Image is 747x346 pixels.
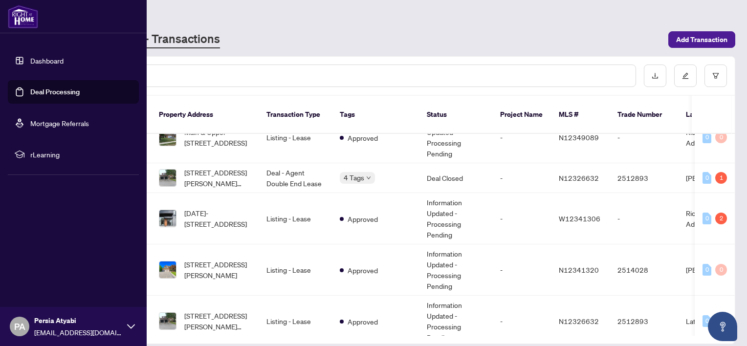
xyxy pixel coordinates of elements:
[34,315,122,326] span: Persia Atyabi
[30,87,80,96] a: Deal Processing
[348,132,378,143] span: Approved
[492,163,551,193] td: -
[259,96,332,134] th: Transaction Type
[419,244,492,296] td: Information Updated - Processing Pending
[259,163,332,193] td: Deal - Agent Double End Lease
[419,193,492,244] td: Information Updated - Processing Pending
[559,173,599,182] span: N12326632
[419,96,492,134] th: Status
[8,5,38,28] img: logo
[715,172,727,184] div: 1
[34,327,122,338] span: [EMAIL_ADDRESS][DOMAIN_NAME]
[559,317,599,325] span: N12326632
[344,172,364,183] span: 4 Tags
[715,264,727,276] div: 0
[419,163,492,193] td: Deal Closed
[668,31,735,48] button: Add Transaction
[30,56,64,65] a: Dashboard
[259,193,332,244] td: Listing - Lease
[332,96,419,134] th: Tags
[348,214,378,224] span: Approved
[419,112,492,163] td: Information Updated - Processing Pending
[159,261,176,278] img: thumbnail-img
[674,65,697,87] button: edit
[348,316,378,327] span: Approved
[559,265,599,274] span: N12341320
[259,244,332,296] td: Listing - Lease
[184,310,251,332] span: [STREET_ADDRESS][PERSON_NAME][PERSON_NAME]
[492,96,551,134] th: Project Name
[492,112,551,163] td: -
[159,170,176,186] img: thumbnail-img
[492,244,551,296] td: -
[644,65,666,87] button: download
[14,320,25,333] span: PA
[610,112,678,163] td: -
[610,96,678,134] th: Trade Number
[159,313,176,329] img: thumbnail-img
[652,72,659,79] span: download
[259,112,332,163] td: Listing - Lease
[366,175,371,180] span: down
[559,133,599,142] span: N12349089
[715,131,727,143] div: 0
[492,193,551,244] td: -
[712,72,719,79] span: filter
[703,315,711,327] div: 0
[703,172,711,184] div: 0
[30,119,89,128] a: Mortgage Referrals
[676,32,727,47] span: Add Transaction
[559,214,600,223] span: W12341306
[610,163,678,193] td: 2512893
[30,149,132,160] span: rLearning
[682,72,689,79] span: edit
[184,208,251,229] span: [DATE]-[STREET_ADDRESS]
[610,193,678,244] td: -
[704,65,727,87] button: filter
[708,312,737,341] button: Open asap
[184,259,251,281] span: [STREET_ADDRESS][PERSON_NAME]
[151,96,259,134] th: Property Address
[159,210,176,227] img: thumbnail-img
[348,265,378,276] span: Approved
[184,167,251,189] span: [STREET_ADDRESS][PERSON_NAME][PERSON_NAME]
[703,213,711,224] div: 0
[703,264,711,276] div: 0
[715,213,727,224] div: 2
[184,127,251,148] span: Main & Upper-[STREET_ADDRESS]
[703,131,711,143] div: 0
[610,244,678,296] td: 2514028
[159,129,176,146] img: thumbnail-img
[551,96,610,134] th: MLS #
